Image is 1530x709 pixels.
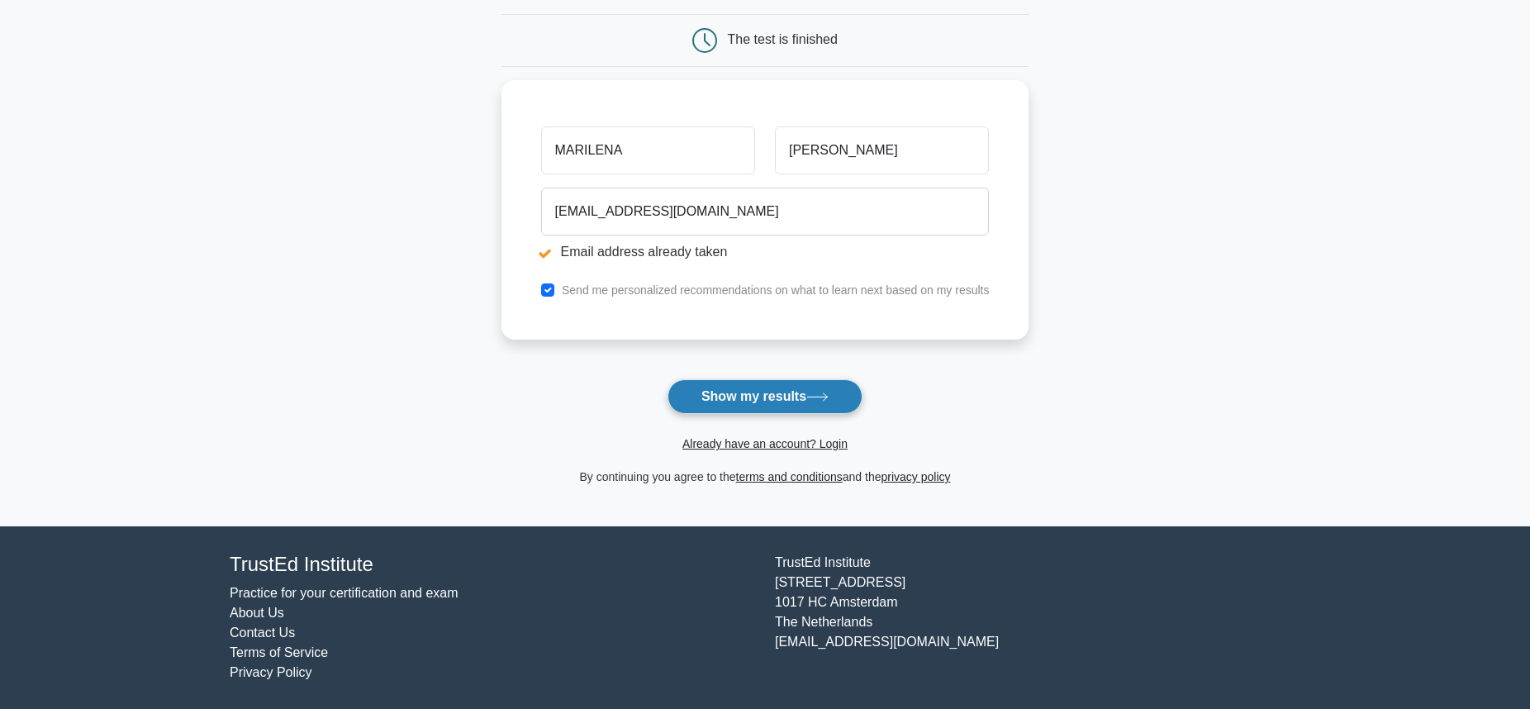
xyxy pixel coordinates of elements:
[230,665,312,679] a: Privacy Policy
[682,437,848,450] a: Already have an account? Login
[230,586,459,600] a: Practice for your certification and exam
[541,242,990,262] li: Email address already taken
[881,470,951,483] a: privacy policy
[230,626,295,640] a: Contact Us
[230,553,755,577] h4: TrustEd Institute
[765,553,1310,683] div: TrustEd Institute [STREET_ADDRESS] 1017 HC Amsterdam The Netherlands [EMAIL_ADDRESS][DOMAIN_NAME]
[728,32,838,46] div: The test is finished
[775,126,989,174] input: Last name
[541,188,990,236] input: Email
[736,470,843,483] a: terms and conditions
[492,467,1039,487] div: By continuing you agree to the and the
[230,606,284,620] a: About Us
[668,379,862,414] button: Show my results
[230,645,328,659] a: Terms of Service
[562,283,990,297] label: Send me personalized recommendations on what to learn next based on my results
[541,126,755,174] input: First name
